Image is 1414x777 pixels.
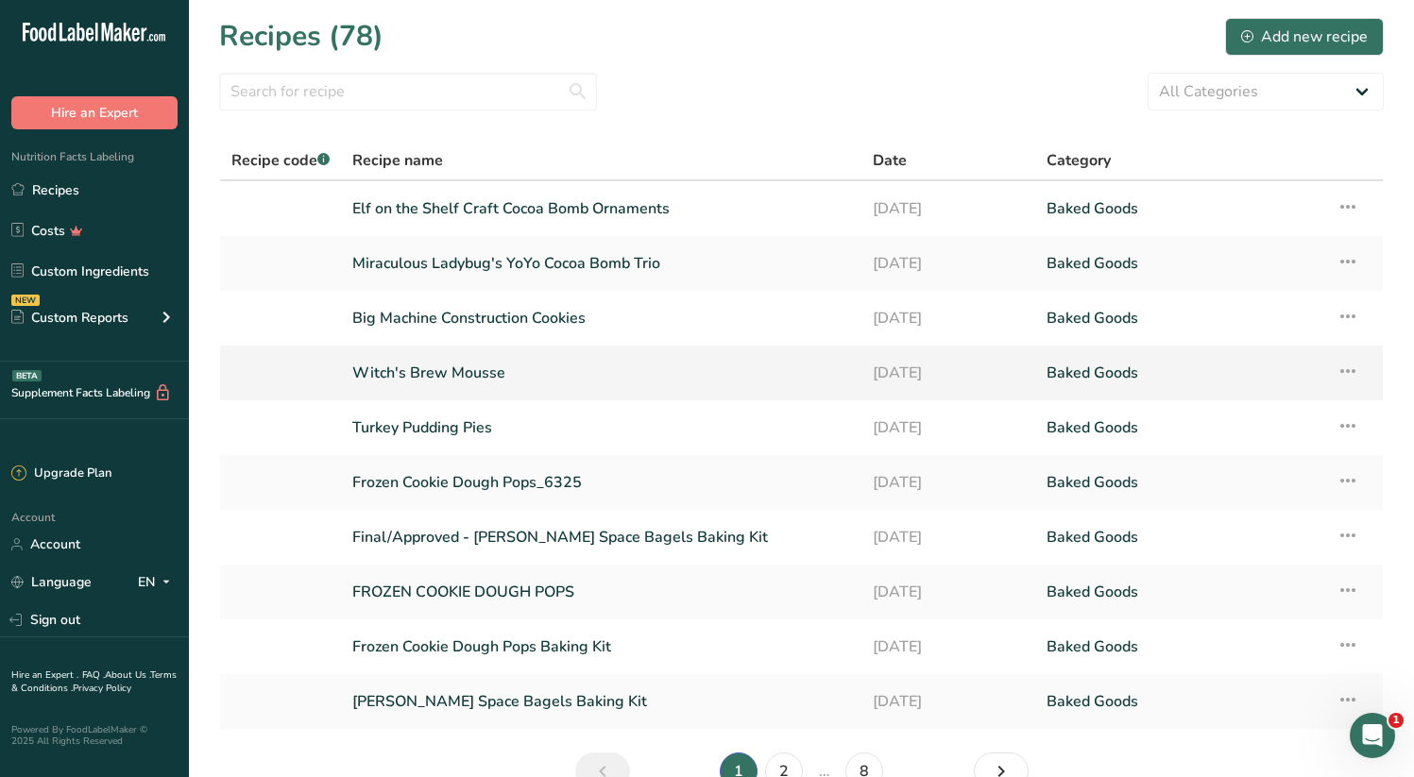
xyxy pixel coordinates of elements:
div: Custom Reports [11,308,128,328]
a: [DATE] [873,682,1024,721]
a: [DATE] [873,463,1024,502]
a: Baked Goods [1047,353,1313,393]
button: Add new recipe [1225,18,1384,56]
a: Baked Goods [1047,189,1313,228]
a: Baked Goods [1047,682,1313,721]
a: Witch's Brew Mousse [352,353,850,393]
a: Hire an Expert . [11,668,78,682]
div: EN [138,571,178,594]
a: Elf on the Shelf Craft Cocoa Bomb Ornaments [352,189,850,228]
button: Hire an Expert [11,96,178,129]
a: [DATE] [873,298,1024,338]
div: Add new recipe [1241,25,1368,48]
a: [DATE] [873,572,1024,612]
a: Terms & Conditions . [11,668,177,695]
a: [DATE] [873,353,1024,393]
a: About Us . [105,668,150,682]
a: Baked Goods [1047,408,1313,448]
a: [PERSON_NAME] Space Bagels Baking Kit [352,682,850,721]
a: Privacy Policy [73,682,131,695]
span: Recipe name [352,149,443,172]
a: Turkey Pudding Pies [352,408,850,448]
h1: Recipes (78) [219,15,383,58]
div: Powered By FoodLabelMaker © 2025 All Rights Reserved [11,724,178,747]
div: NEW [11,295,40,306]
a: Baked Goods [1047,244,1313,283]
span: Category [1047,149,1111,172]
a: Final/Approved - [PERSON_NAME] Space Bagels Baking Kit [352,517,850,557]
a: [DATE] [873,244,1024,283]
span: 1 [1388,713,1404,728]
a: FAQ . [82,668,105,682]
a: Miraculous Ladybug's YoYo Cocoa Bomb Trio [352,244,850,283]
a: Baked Goods [1047,463,1313,502]
a: FROZEN COOKIE DOUGH POPS [352,572,850,612]
a: Baked Goods [1047,627,1313,667]
a: Frozen Cookie Dough Pops_6325 [352,463,850,502]
div: Upgrade Plan [11,465,111,483]
iframe: Intercom live chat [1350,713,1395,758]
a: Baked Goods [1047,517,1313,557]
div: BETA [12,370,42,381]
span: Date [873,149,907,172]
span: Recipe code [231,150,330,171]
a: Frozen Cookie Dough Pops Baking Kit [352,627,850,667]
a: [DATE] [873,189,1024,228]
a: [DATE] [873,408,1024,448]
a: [DATE] [873,517,1024,557]
a: Baked Goods [1047,572,1313,612]
a: [DATE] [873,627,1024,667]
a: Baked Goods [1047,298,1313,338]
a: Language [11,566,92,599]
input: Search for recipe [219,73,597,110]
a: Big Machine Construction Cookies [352,298,850,338]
